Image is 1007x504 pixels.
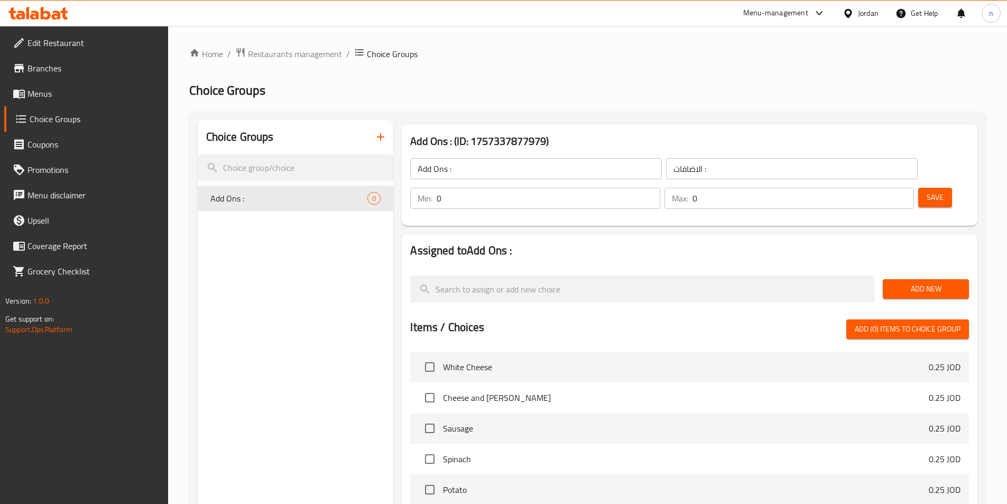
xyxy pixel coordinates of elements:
h2: Items / Choices [410,319,484,335]
a: Upsell [4,208,168,233]
div: Menu-management [743,7,808,20]
a: Coupons [4,132,168,157]
span: Save [927,191,944,204]
span: Menus [27,87,160,100]
li: / [227,48,231,60]
div: Jordan [858,7,879,19]
a: Edit Restaurant [4,30,168,56]
span: Select choice [419,387,441,409]
h3: Add Ons : (ID: 1757337877979) [410,133,969,150]
span: Select choice [419,417,441,439]
a: Support.OpsPlatform [5,323,72,336]
span: Promotions [27,163,160,176]
a: Menu disclaimer [4,182,168,208]
span: Get support on: [5,312,54,326]
p: Max: [672,192,688,205]
span: Edit Restaurant [27,36,160,49]
span: Potato [443,483,929,496]
a: Promotions [4,157,168,182]
h2: Choice Groups [206,129,274,145]
span: Menu disclaimer [27,189,160,201]
span: Sausage [443,422,929,435]
span: Version: [5,294,31,308]
span: 1.0.0 [33,294,49,308]
span: n [989,7,993,19]
a: Coverage Report [4,233,168,259]
nav: breadcrumb [189,47,986,61]
a: Menus [4,81,168,106]
span: Cheese and [PERSON_NAME] [443,391,929,404]
a: Home [189,48,223,60]
p: 0.25 JOD [929,422,960,435]
span: Grocery Checklist [27,265,160,278]
p: Min: [418,192,432,205]
span: White Cheese [443,361,929,373]
span: 0 [368,194,380,204]
span: Choice Groups [189,78,265,102]
div: Choices [367,192,381,205]
div: Add Ons :0 [198,186,394,211]
span: Choice Groups [30,113,160,125]
h2: Assigned to Add Ons : [410,243,969,259]
button: Save [918,188,952,207]
p: 0.25 JOD [929,453,960,465]
span: Restaurants management [248,48,342,60]
span: Select choice [419,356,441,378]
span: Spinach [443,453,929,465]
input: search [410,276,874,303]
span: Add Ons : [210,192,368,205]
span: Choice Groups [367,48,418,60]
a: Choice Groups [4,106,168,132]
button: Add (0) items to choice group [846,319,969,339]
a: Grocery Checklist [4,259,168,284]
span: Add New [891,282,960,296]
input: search [198,154,394,181]
button: Add New [883,279,969,299]
span: Coverage Report [27,240,160,252]
a: Branches [4,56,168,81]
a: Restaurants management [235,47,342,61]
span: Select choice [419,448,441,470]
span: Select choice [419,479,441,501]
span: Add (0) items to choice group [855,323,960,336]
li: / [346,48,350,60]
p: 0.25 JOD [929,361,960,373]
p: 0.25 JOD [929,483,960,496]
span: Branches [27,62,160,75]
span: Upsell [27,214,160,227]
span: Coupons [27,138,160,151]
p: 0.25 JOD [929,391,960,404]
